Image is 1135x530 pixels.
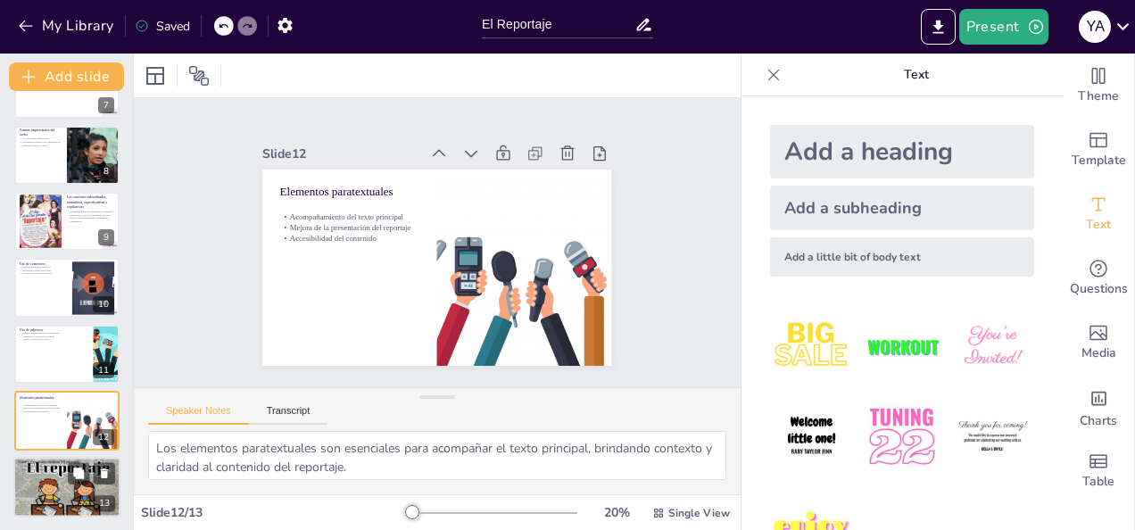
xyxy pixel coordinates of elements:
[280,222,419,233] p: Mejora de la presentación del reportaje
[20,128,62,137] p: Formas impersonales del verbo
[1063,246,1134,311] div: Get real-time input from your audience
[1063,118,1134,182] div: Add ready made slides
[67,195,114,210] p: Las oraciones subordinadas, sustantivas, especificativas y explicativas
[20,261,67,266] p: Uso de conectores
[951,305,1034,388] img: 3.jpeg
[1081,344,1116,363] span: Media
[1086,215,1111,235] span: Text
[141,62,170,90] div: Layout
[1063,375,1134,439] div: Add charts and graphs
[20,338,88,342] p: Cuidado con el uso excesivo
[280,211,419,222] p: Acompañamiento del texto principal
[19,464,115,470] p: El uso de imágenes, gráficos y videos puede complementar el texto y hacer el reportaje más impact...
[20,140,62,144] p: Presentación objetiva de la información
[93,429,114,445] div: 12
[20,395,62,401] p: Elementos paratextuales
[1063,311,1134,375] div: Add images, graphics, shapes or video
[94,462,115,484] button: Delete Slide
[14,325,120,384] div: https://cdn.sendsteps.com/images/logo/sendsteps_logo_white.pnghttps://cdn.sendsteps.com/images/lo...
[20,335,88,338] p: Transmitir la esencia de los temas
[20,137,62,140] p: Uso de formas impersonales
[14,391,120,450] div: https://cdn.sendsteps.com/images/logo/sendsteps_logo_white.pnghttps://cdn.sendsteps.com/images/lo...
[14,192,120,251] div: https://cdn.sendsteps.com/images/logo/sendsteps_logo_white.pnghttps://cdn.sendsteps.com/images/lo...
[595,504,638,521] div: 20 %
[20,271,67,275] p: Mejora de la cohesión del texto
[20,144,62,147] p: Enfoque en hechos y datos
[1063,54,1134,118] div: Change the overall theme
[1072,151,1126,170] span: Template
[14,258,120,317] div: https://cdn.sendsteps.com/images/logo/sendsteps_logo_white.pnghttps://cdn.sendsteps.com/images/lo...
[141,504,406,521] div: Slide 12 / 13
[280,233,419,244] p: Accesibilidad del contenido
[280,184,419,200] p: Elementos paratextuales
[249,405,328,425] button: Transcript
[13,457,120,518] div: https://cdn.sendsteps.com/images/logo/sendsteps_logo_white.pnghttps://cdn.sendsteps.com/images/lo...
[14,126,120,185] div: https://cdn.sendsteps.com/images/logo/sendsteps_logo_white.pnghttps://cdn.sendsteps.com/images/lo...
[135,18,190,35] div: Saved
[1079,11,1111,43] div: Y A
[20,331,88,335] p: Enriquecimiento del texto con adjetivos
[93,362,114,378] div: 11
[1082,472,1114,492] span: Table
[921,9,956,45] button: Export to PowerPoint
[1080,411,1117,431] span: Charts
[482,12,634,37] input: Insert title
[262,145,418,162] div: Slide 12
[67,210,114,223] p: La digitalización ha transformado el reportaje, permitiendo el uso de plataformas en línea y rede...
[20,265,67,269] p: Importancia de los conectores
[20,268,67,271] p: Relaciones lógicas entre ideas
[98,163,114,179] div: 8
[770,305,853,388] img: 1.jpeg
[1079,9,1111,45] button: Y A
[19,460,115,465] p: Cuadro comparativo noticias VS reportaje
[148,431,726,480] textarea: Los elementos paratextuales son esenciales para acompañar el texto principal, brindando contexto ...
[788,54,1045,96] p: Text
[951,395,1034,478] img: 6.jpeg
[1063,182,1134,246] div: Add text boxes
[20,410,62,414] p: Accesibilidad del contenido
[188,65,210,87] span: Position
[1070,279,1128,299] span: Questions
[98,229,114,245] div: 9
[1078,87,1119,106] span: Theme
[20,407,62,410] p: Mejora de la presentación del reportaje
[770,395,853,478] img: 4.jpeg
[770,125,1034,178] div: Add a heading
[20,403,62,407] p: Acompañamiento del texto principal
[959,9,1048,45] button: Present
[668,506,730,520] span: Single View
[20,327,88,333] p: Uso de adjetivos
[9,62,124,91] button: Add slide
[1063,439,1134,503] div: Add a table
[93,296,114,312] div: 10
[94,495,115,511] div: 13
[860,305,943,388] img: 2.jpeg
[770,186,1034,230] div: Add a subheading
[68,462,89,484] button: Duplicate Slide
[98,97,114,113] div: 7
[13,12,121,40] button: My Library
[148,405,249,425] button: Speaker Notes
[860,395,943,478] img: 5.jpeg
[770,237,1034,277] div: Add a little bit of body text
